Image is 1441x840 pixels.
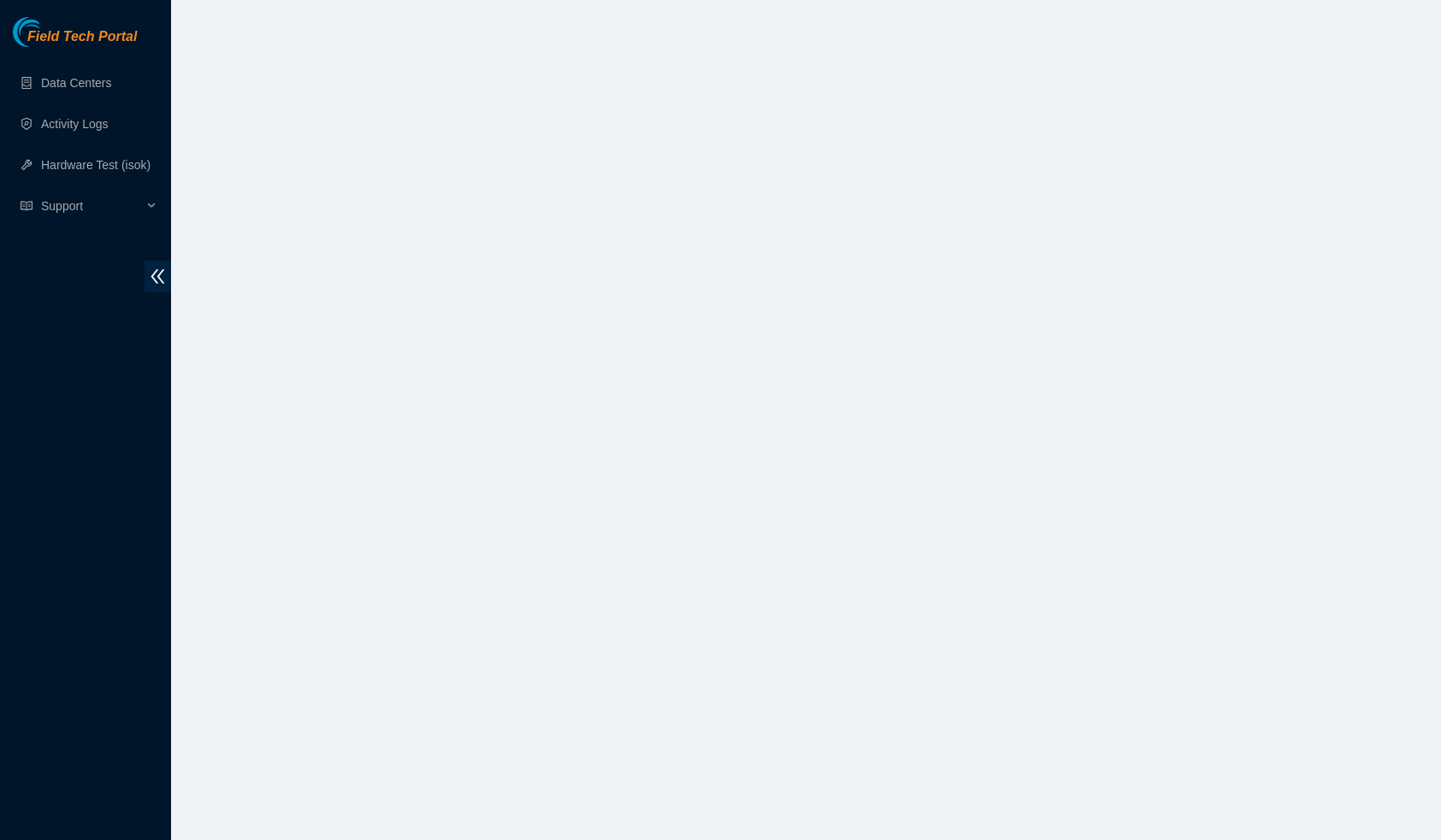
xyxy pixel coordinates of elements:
[41,158,151,172] a: Hardware Test (isok)
[41,189,142,223] span: Support
[41,117,109,131] a: Activity Logs
[27,29,137,45] span: Field Tech Portal
[145,261,171,292] span: double-left
[21,200,32,212] span: read
[13,17,86,47] img: Akamai Technologies
[13,31,137,53] a: Akamai TechnologiesField Tech Portal
[41,76,111,90] a: Data Centers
